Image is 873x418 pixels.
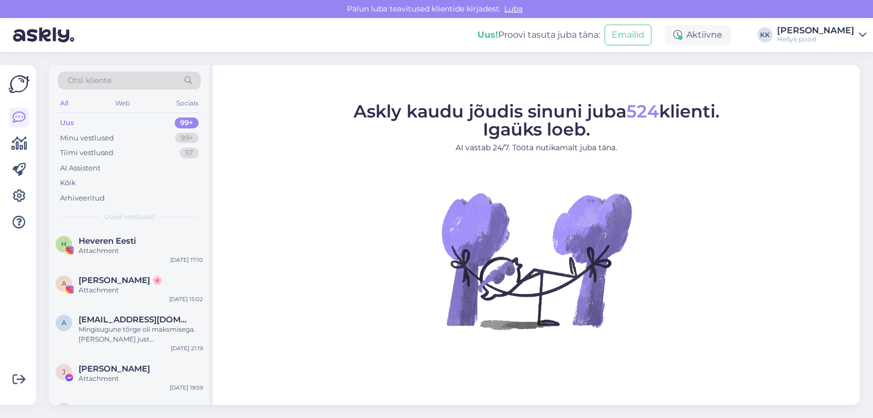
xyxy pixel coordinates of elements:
div: [DATE] 15:02 [169,295,203,303]
img: Askly Logo [9,74,29,95]
div: 99+ [175,133,199,144]
div: Attachment [79,285,203,295]
div: Arhiveeritud [60,193,105,204]
span: A [62,279,67,287]
span: Askly kaudu jõudis sinuni juba klienti. Igaüks loeb. [354,101,720,140]
div: KK [757,27,773,43]
span: a [62,319,67,327]
span: Lenna Schmidt [79,403,150,413]
a: [PERSON_NAME]Hellyk pood [777,26,866,44]
span: J [62,368,65,376]
b: Uus! [477,30,498,40]
button: Emailid [605,25,651,45]
div: 57 [180,148,199,158]
div: Web [113,96,132,110]
span: Andra 🌸 [79,275,163,285]
div: Proovi tasuta juba täna: [477,28,600,42]
span: annamariataidla@gmail.com [79,315,192,325]
div: Hellyk pood [777,35,854,44]
div: Aktiivne [665,25,731,45]
span: Heveren Eesti [79,236,136,246]
div: [PERSON_NAME] [777,26,854,35]
div: Attachment [79,374,203,384]
span: Jane Sõna [79,364,150,374]
span: Luba [501,4,526,14]
p: AI vastab 24/7. Tööta nutikamalt juba täna. [354,142,720,154]
span: Otsi kliente [68,75,111,86]
div: [DATE] 17:10 [170,256,203,264]
div: AI Assistent [60,163,100,174]
div: Mingisugune tõrge oli maksmisega. [PERSON_NAME] just [PERSON_NAME] teavitus, et makse läks kenast... [79,325,203,344]
div: [DATE] 19:59 [170,384,203,392]
span: 524 [626,101,659,122]
img: No Chat active [438,162,635,359]
div: Socials [174,96,201,110]
div: [DATE] 21:19 [171,344,203,352]
div: Tiimi vestlused [60,148,113,158]
div: Uus [60,117,74,128]
div: Minu vestlused [60,133,114,144]
div: Attachment [79,246,203,256]
span: H [61,240,67,248]
div: 99+ [175,117,199,128]
div: Kõik [60,178,76,189]
div: All [58,96,70,110]
span: Uued vestlused [104,212,155,222]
